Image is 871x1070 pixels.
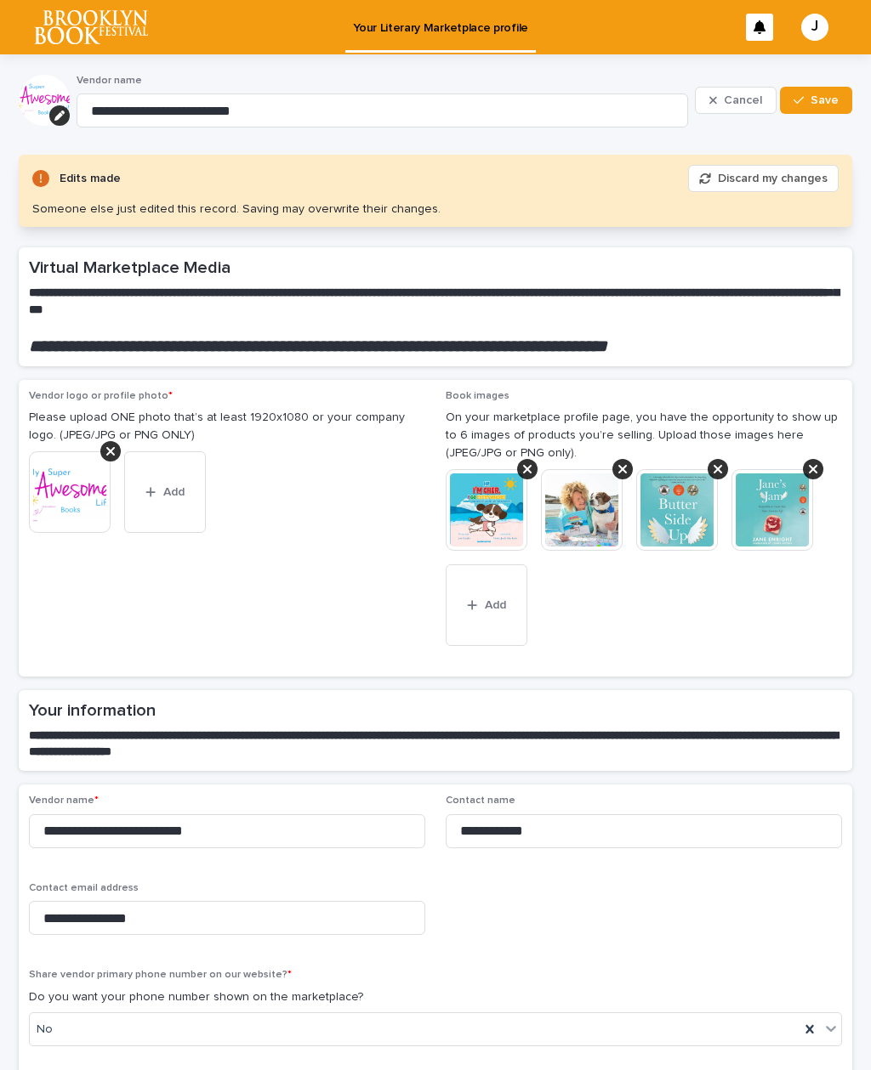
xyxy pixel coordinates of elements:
[811,94,839,106] span: Save
[29,883,139,893] span: Contact email address
[29,700,842,721] h2: Your information
[780,87,852,114] button: Save
[29,988,842,1006] p: Do you want your phone number shown on the marketplace?
[446,391,510,401] span: Book images
[60,168,121,190] div: Edits made
[124,451,206,533] button: Add
[485,599,506,611] span: Add
[32,202,441,217] div: Someone else just edited this record. Saving may overwrite their changes.
[446,409,842,461] p: On your marketplace profile page, you have the opportunity to show up to 6 images of products you...
[34,10,148,44] img: l65f3yHPToSKODuEVUav
[695,87,777,114] button: Cancel
[29,970,292,980] span: Share vendor primary phone number on our website?
[446,564,527,646] button: Add
[446,795,515,806] span: Contact name
[37,1021,53,1039] span: No
[77,76,142,86] span: Vendor name
[688,165,839,192] button: Discard my changes
[29,258,842,278] h2: Virtual Marketplace Media
[29,391,173,401] span: Vendor logo or profile photo
[801,14,828,41] div: J
[29,795,99,806] span: Vendor name
[29,409,425,444] p: Please upload ONE photo that’s at least 1920x1080 or your company logo. (JPEG/JPG or PNG ONLY)
[724,94,762,106] span: Cancel
[163,486,185,498] span: Add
